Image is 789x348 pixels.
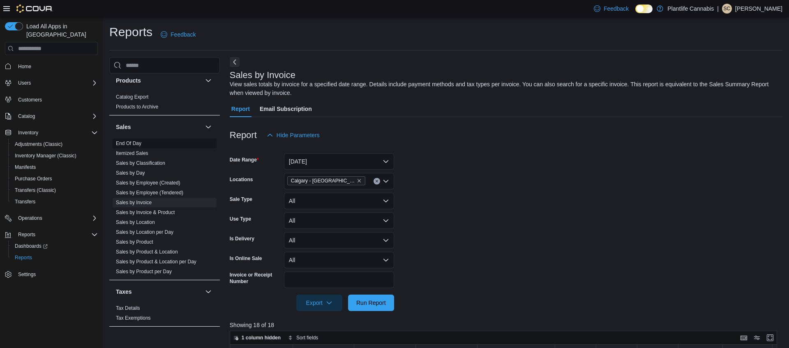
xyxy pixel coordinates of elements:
[591,0,632,17] a: Feedback
[374,178,380,184] button: Clear input
[203,287,213,297] button: Taxes
[284,232,394,249] button: All
[12,241,51,251] a: Dashboards
[116,160,165,166] span: Sales by Classification
[15,94,98,105] span: Customers
[8,184,101,196] button: Transfers (Classic)
[8,240,101,252] a: Dashboards
[15,175,52,182] span: Purchase Orders
[116,219,155,226] span: Sales by Location
[116,209,175,216] span: Sales by Invoice & Product
[116,180,180,186] span: Sales by Employee (Created)
[301,295,337,311] span: Export
[116,123,202,131] button: Sales
[12,197,98,207] span: Transfers
[15,270,39,279] a: Settings
[109,138,220,280] div: Sales
[604,5,629,13] span: Feedback
[15,62,35,71] a: Home
[203,76,213,85] button: Products
[2,268,101,280] button: Settings
[230,235,254,242] label: Is Delivery
[277,131,320,139] span: Hide Parameters
[12,162,39,172] a: Manifests
[15,269,98,279] span: Settings
[296,334,318,341] span: Sort fields
[12,253,35,263] a: Reports
[8,196,101,207] button: Transfers
[15,243,48,249] span: Dashboards
[230,333,284,343] button: 1 column hidden
[116,210,175,215] a: Sales by Invoice & Product
[116,229,173,235] span: Sales by Location per Day
[230,176,253,183] label: Locations
[8,252,101,263] button: Reports
[2,229,101,240] button: Reports
[109,92,220,115] div: Products
[116,199,152,206] span: Sales by Invoice
[116,249,178,255] a: Sales by Product & Location
[18,113,35,120] span: Catalog
[12,174,98,184] span: Purchase Orders
[291,177,355,185] span: Calgary - [GEOGRAPHIC_DATA]
[15,198,35,205] span: Transfers
[231,101,250,117] span: Report
[739,333,749,343] button: Keyboard shortcuts
[15,111,98,121] span: Catalog
[230,130,257,140] h3: Report
[12,174,55,184] a: Purchase Orders
[12,139,66,149] a: Adjustments (Classic)
[230,80,778,97] div: View sales totals by invoice for a specified date range. Details include payment methods and tax ...
[230,70,295,80] h3: Sales by Invoice
[18,231,35,238] span: Reports
[284,153,394,170] button: [DATE]
[8,150,101,161] button: Inventory Manager (Classic)
[18,80,31,86] span: Users
[260,101,312,117] span: Email Subscription
[12,197,39,207] a: Transfers
[18,129,38,136] span: Inventory
[116,150,148,157] span: Itemized Sales
[722,4,732,14] div: Sydney Callaghan
[2,60,101,72] button: Home
[12,139,98,149] span: Adjustments (Classic)
[8,161,101,173] button: Manifests
[116,269,172,274] a: Sales by Product per Day
[116,104,158,110] a: Products to Archive
[284,212,394,229] button: All
[109,24,152,40] h1: Reports
[230,216,251,222] label: Use Type
[348,295,394,311] button: Run Report
[230,321,782,329] p: Showing 18 of 18
[15,95,45,105] a: Customers
[12,253,98,263] span: Reports
[263,127,323,143] button: Hide Parameters
[230,272,281,285] label: Invoice or Receipt Number
[15,230,98,240] span: Reports
[717,4,719,14] p: |
[116,315,151,321] a: Tax Exemptions
[116,189,183,196] span: Sales by Employee (Tendered)
[230,157,259,163] label: Date Range
[12,162,98,172] span: Manifests
[8,173,101,184] button: Purchase Orders
[2,111,101,122] button: Catalog
[735,4,782,14] p: [PERSON_NAME]
[109,303,220,326] div: Taxes
[116,288,132,296] h3: Taxes
[116,219,155,225] a: Sales by Location
[116,170,145,176] a: Sales by Day
[15,213,46,223] button: Operations
[23,22,98,39] span: Load All Apps in [GEOGRAPHIC_DATA]
[116,239,153,245] a: Sales by Product
[296,295,342,311] button: Export
[357,178,362,183] button: Remove Calgary - Harvest Hills from selection in this group
[18,271,36,278] span: Settings
[242,334,281,341] span: 1 column hidden
[116,259,196,265] a: Sales by Product & Location per Day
